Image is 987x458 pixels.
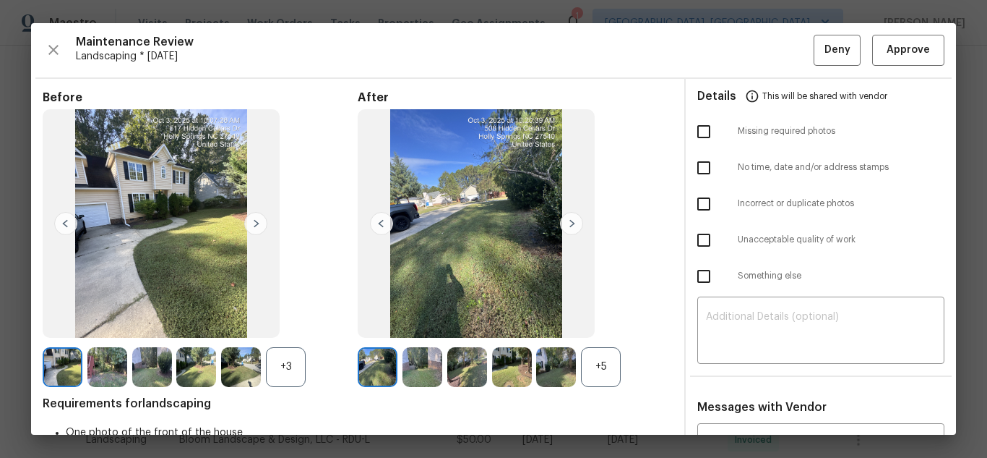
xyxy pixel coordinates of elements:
[738,125,944,137] span: Missing required photos
[560,212,583,235] img: right-chevron-button-url
[872,35,944,66] button: Approve
[43,90,358,105] span: Before
[358,90,673,105] span: After
[76,49,814,64] span: Landscaping * [DATE]
[738,161,944,174] span: No time, date and/or address stamps
[824,41,850,59] span: Deny
[686,114,956,150] div: Missing required photos
[581,347,621,387] div: +5
[697,402,827,413] span: Messages with Vendor
[244,212,267,235] img: right-chevron-button-url
[814,35,861,66] button: Deny
[66,425,673,440] li: One photo of the front of the house
[686,258,956,294] div: Something else
[686,186,956,222] div: Incorrect or duplicate photos
[697,79,736,114] span: Details
[887,41,930,59] span: Approve
[762,79,887,114] span: This will be shared with vendor
[266,347,306,387] div: +3
[738,234,944,246] span: Unacceptable quality of work
[370,212,393,235] img: left-chevron-button-url
[43,396,673,411] span: Requirements for landscaping
[76,35,814,49] span: Maintenance Review
[686,150,956,186] div: No time, date and/or address stamps
[54,212,77,235] img: left-chevron-button-url
[738,270,944,282] span: Something else
[738,198,944,210] span: Incorrect or duplicate photos
[686,222,956,258] div: Unacceptable quality of work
